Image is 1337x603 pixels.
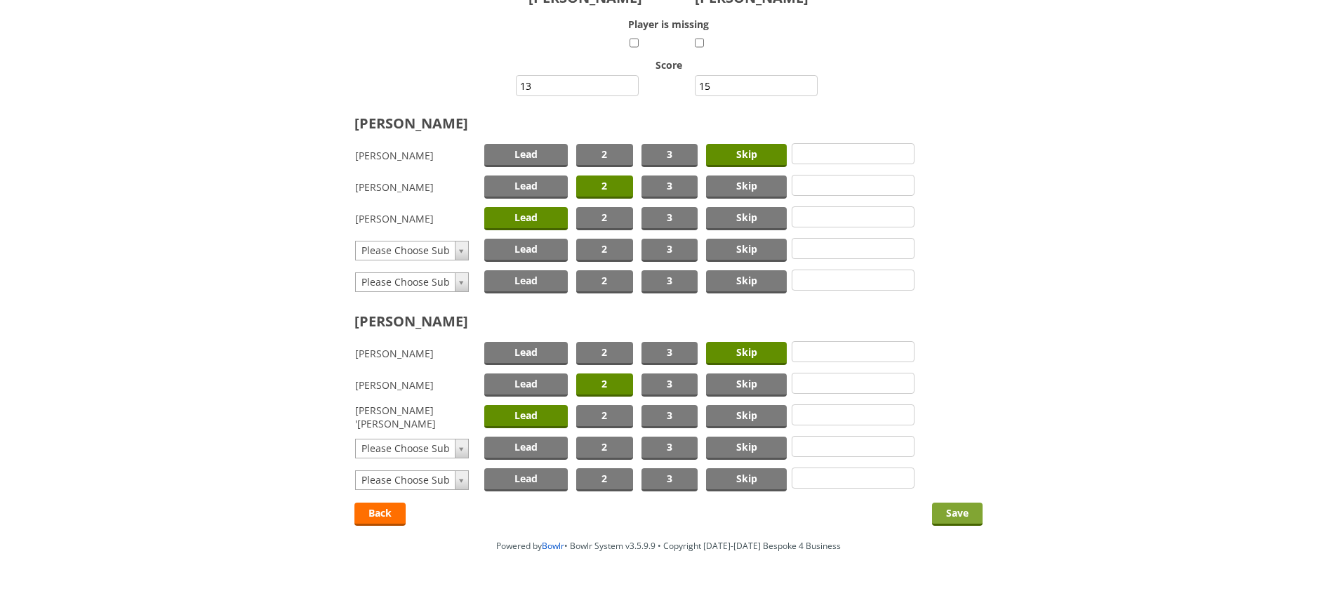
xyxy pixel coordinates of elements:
[361,439,450,458] span: Please Choose Sub
[361,471,450,489] span: Please Choose Sub
[355,470,469,490] a: Please Choose Sub
[354,203,480,234] td: [PERSON_NAME]
[484,468,568,491] span: Lead
[355,439,469,458] a: Please Choose Sub
[706,207,787,230] span: Skip
[576,175,633,199] span: 2
[576,207,633,230] span: 2
[641,373,698,397] span: 3
[484,437,568,460] span: Lead
[484,270,568,293] span: Lead
[484,405,568,428] span: Lead
[641,342,698,365] span: 3
[706,342,787,365] span: Skip
[14,58,1323,72] label: Score
[576,437,633,460] span: 2
[706,239,787,262] span: Skip
[484,342,568,365] span: Lead
[484,373,568,397] span: Lead
[354,401,480,432] td: [PERSON_NAME] '[PERSON_NAME]
[932,503,983,526] input: Save
[361,241,450,260] span: Please Choose Sub
[641,437,698,460] span: 3
[14,18,1323,31] label: Player is missing
[484,239,568,262] span: Lead
[641,175,698,199] span: 3
[576,144,633,167] span: 2
[354,114,983,133] h2: [PERSON_NAME]
[706,405,787,428] span: Skip
[354,171,480,203] td: [PERSON_NAME]
[354,369,480,401] td: [PERSON_NAME]
[641,405,698,428] span: 3
[355,272,469,292] a: Please Choose Sub
[706,437,787,460] span: Skip
[355,241,469,260] a: Please Choose Sub
[576,468,633,491] span: 2
[641,239,698,262] span: 3
[706,144,787,167] span: Skip
[354,140,480,171] td: [PERSON_NAME]
[354,338,480,369] td: [PERSON_NAME]
[576,239,633,262] span: 2
[641,144,698,167] span: 3
[576,342,633,365] span: 2
[484,175,568,199] span: Lead
[576,405,633,428] span: 2
[576,373,633,397] span: 2
[361,273,450,291] span: Please Choose Sub
[706,373,787,397] span: Skip
[706,175,787,199] span: Skip
[641,270,698,293] span: 3
[542,540,564,552] a: Bowlr
[706,468,787,491] span: Skip
[706,270,787,293] span: Skip
[641,468,698,491] span: 3
[641,207,698,230] span: 3
[576,270,633,293] span: 2
[496,540,841,552] span: Powered by • Bowlr System v3.5.9.9 • Copyright [DATE]-[DATE] Bespoke 4 Business
[354,503,406,526] a: Back
[484,144,568,167] span: Lead
[354,312,983,331] h2: [PERSON_NAME]
[484,207,568,230] span: Lead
